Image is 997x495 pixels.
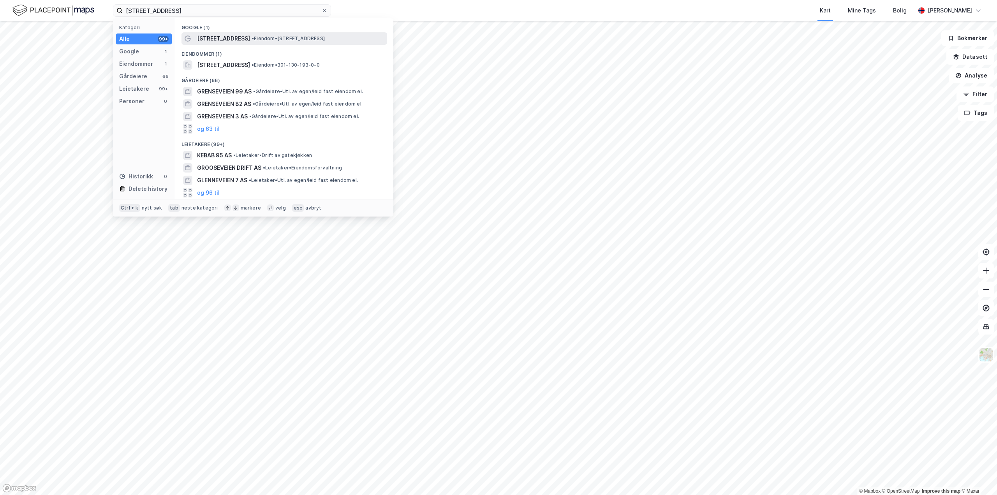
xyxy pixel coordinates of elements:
a: Mapbox [859,488,881,494]
div: neste kategori [181,205,218,211]
div: Gårdeiere (66) [175,71,393,85]
a: Improve this map [922,488,960,494]
span: Leietaker • Drift av gatekjøkken [233,152,312,159]
span: • [253,88,255,94]
span: • [233,152,236,158]
div: 0 [162,98,169,104]
div: Gårdeiere [119,72,147,81]
span: [STREET_ADDRESS] [197,34,250,43]
span: Gårdeiere • Utl. av egen/leid fast eiendom el. [253,101,363,107]
div: Kategori [119,25,172,30]
div: 1 [162,61,169,67]
div: nytt søk [142,205,162,211]
div: [PERSON_NAME] [928,6,972,15]
div: esc [292,204,304,212]
div: Google (1) [175,18,393,32]
a: OpenStreetMap [882,488,920,494]
button: og 96 til [197,188,220,197]
button: Filter [956,86,994,102]
span: • [249,113,252,119]
div: Mine Tags [848,6,876,15]
button: Analyse [949,68,994,83]
div: Historikk [119,172,153,181]
div: avbryt [305,205,321,211]
div: Kontrollprogram for chat [958,458,997,495]
img: logo.f888ab2527a4732fd821a326f86c7f29.svg [12,4,94,17]
button: og 63 til [197,124,220,134]
span: GRENSEVEIEN 3 AS [197,112,248,121]
img: Z [979,347,993,362]
span: GROOSEVEIEN DRIFT AS [197,163,261,173]
span: Eiendom • [STREET_ADDRESS] [252,35,325,42]
a: Mapbox homepage [2,484,37,493]
span: Eiendom • 301-130-193-0-0 [252,62,320,68]
button: Bokmerker [941,30,994,46]
div: 99+ [158,86,169,92]
button: Datasett [946,49,994,65]
span: KEBAB 95 AS [197,151,232,160]
div: Google [119,47,139,56]
span: • [263,165,265,171]
div: Kart [820,6,831,15]
span: GLENNEVEIEN 7 AS [197,176,247,185]
span: • [253,101,255,107]
button: Tags [958,105,994,121]
div: Delete history [129,184,167,194]
div: Eiendommer (1) [175,45,393,59]
input: Søk på adresse, matrikkel, gårdeiere, leietakere eller personer [123,5,321,16]
div: Alle [119,34,130,44]
span: • [249,177,251,183]
div: Eiendommer [119,59,153,69]
span: GRENSEVEIEN 82 AS [197,99,251,109]
div: markere [241,205,261,211]
span: • [252,62,254,68]
span: GRENSEVEIEN 99 AS [197,87,252,96]
div: Ctrl + k [119,204,140,212]
span: Gårdeiere • Utl. av egen/leid fast eiendom el. [253,88,363,95]
iframe: Chat Widget [958,458,997,495]
div: Personer [119,97,144,106]
div: 1 [162,48,169,55]
span: Leietaker • Utl. av egen/leid fast eiendom el. [249,177,358,183]
div: Bolig [893,6,907,15]
span: Leietaker • Eiendomsforvaltning [263,165,342,171]
span: • [252,35,254,41]
div: Leietakere (99+) [175,135,393,149]
span: Gårdeiere • Utl. av egen/leid fast eiendom el. [249,113,359,120]
div: Leietakere [119,84,149,93]
div: velg [275,205,286,211]
span: [STREET_ADDRESS] [197,60,250,70]
div: 0 [162,173,169,180]
div: 66 [162,73,169,79]
div: 99+ [158,36,169,42]
div: tab [168,204,180,212]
